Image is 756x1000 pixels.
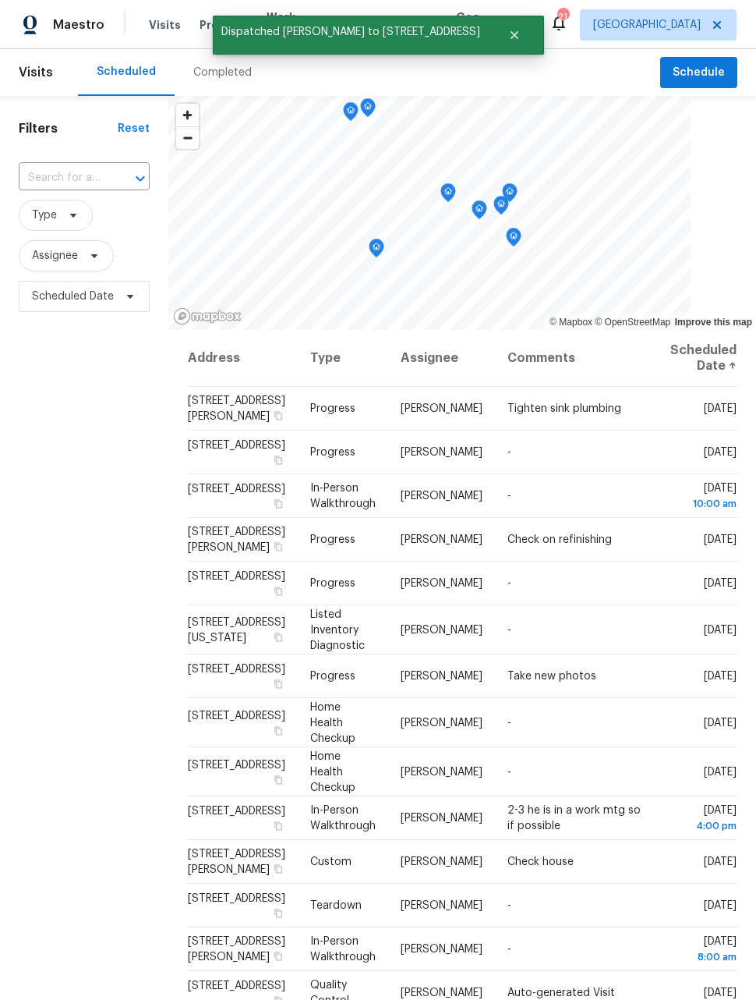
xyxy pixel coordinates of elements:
span: [PERSON_NAME] [401,717,482,728]
a: Mapbox homepage [173,307,242,325]
span: - [507,766,511,777]
span: Check house [507,856,574,867]
button: Zoom out [176,126,199,149]
button: Copy Address [271,949,285,963]
span: Assignee [32,248,78,264]
span: [PERSON_NAME] [401,856,482,867]
span: Progress [310,671,355,682]
span: Schedule [673,63,725,83]
span: [DATE] [704,578,737,589]
span: Check on refinishing [507,534,612,545]
span: [STREET_ADDRESS] [188,484,285,495]
div: Map marker [360,98,376,122]
span: Visits [19,55,53,90]
h1: Filters [19,121,118,137]
div: Map marker [502,183,518,207]
span: [DATE] [704,447,737,458]
span: [DATE] [704,856,737,867]
span: [DATE] [670,805,737,834]
span: - [507,944,511,955]
th: Address [187,330,298,387]
span: [PERSON_NAME] [401,671,482,682]
span: - [507,491,511,502]
span: [PERSON_NAME] [401,813,482,824]
span: Scheduled Date [32,289,114,304]
div: 8:00 am [670,949,737,965]
span: [PERSON_NAME] [401,766,482,777]
div: Map marker [343,102,359,126]
span: Teardown [310,900,362,911]
span: [DATE] [704,900,737,911]
span: [GEOGRAPHIC_DATA] [593,17,701,33]
span: Geo Assignments [456,9,531,41]
button: Copy Address [271,819,285,833]
span: [STREET_ADDRESS][US_STATE] [188,616,285,643]
button: Copy Address [271,629,285,644]
span: [STREET_ADDRESS][PERSON_NAME] [188,527,285,553]
span: Projects [200,17,248,33]
button: Copy Address [271,584,285,598]
span: Type [32,207,57,223]
span: Maestro [53,17,104,33]
div: Map marker [472,200,487,225]
span: Auto-generated Visit [507,988,615,998]
span: [PERSON_NAME] [401,944,482,955]
span: [STREET_ADDRESS] [188,664,285,675]
span: [STREET_ADDRESS][PERSON_NAME] [188,936,285,963]
a: Mapbox [549,317,592,328]
th: Type [298,330,388,387]
span: - [507,624,511,635]
button: Copy Address [271,906,285,920]
div: Map marker [506,228,521,252]
span: [DATE] [670,483,737,512]
span: [DATE] [704,988,737,998]
span: [STREET_ADDRESS][PERSON_NAME] [188,395,285,422]
div: Map marker [369,239,384,263]
button: Schedule [660,57,737,89]
span: [DATE] [704,534,737,545]
button: Copy Address [271,453,285,467]
span: [DATE] [670,936,737,965]
span: [STREET_ADDRESS] [188,893,285,904]
div: Reset [118,121,150,137]
span: [STREET_ADDRESS] [188,710,285,721]
th: Comments [495,330,658,387]
span: [PERSON_NAME] [401,988,482,998]
div: Map marker [493,196,509,220]
span: [DATE] [704,766,737,777]
button: Copy Address [271,677,285,691]
button: Copy Address [271,497,285,511]
span: [DATE] [704,624,737,635]
span: [PERSON_NAME] [401,900,482,911]
span: - [507,578,511,589]
span: [DATE] [704,717,737,728]
button: Copy Address [271,723,285,737]
input: Search for an address... [19,166,106,190]
span: - [507,717,511,728]
canvas: Map [168,96,691,330]
span: In-Person Walkthrough [310,805,376,832]
button: Close [489,20,540,51]
span: Work Orders [267,9,306,41]
button: Copy Address [271,862,285,876]
div: Completed [193,65,252,80]
span: 2-3 he is in a work mtg so if possible [507,805,641,832]
span: In-Person Walkthrough [310,936,376,963]
a: Improve this map [675,317,752,328]
span: Home Health Checkup [310,701,355,743]
div: 21 [557,9,568,25]
span: Zoom out [176,127,199,149]
span: [STREET_ADDRESS][PERSON_NAME] [188,849,285,875]
span: - [507,900,511,911]
span: [STREET_ADDRESS] [188,806,285,817]
button: Copy Address [271,540,285,554]
span: Take new photos [507,671,596,682]
span: [DATE] [704,671,737,682]
button: Copy Address [271,772,285,786]
a: OpenStreetMap [595,317,670,328]
span: Zoom in [176,104,199,126]
th: Scheduled Date ↑ [658,330,737,387]
div: 10:00 am [670,496,737,512]
span: [STREET_ADDRESS] [188,571,285,582]
span: Listed Inventory Diagnostic [310,608,365,651]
